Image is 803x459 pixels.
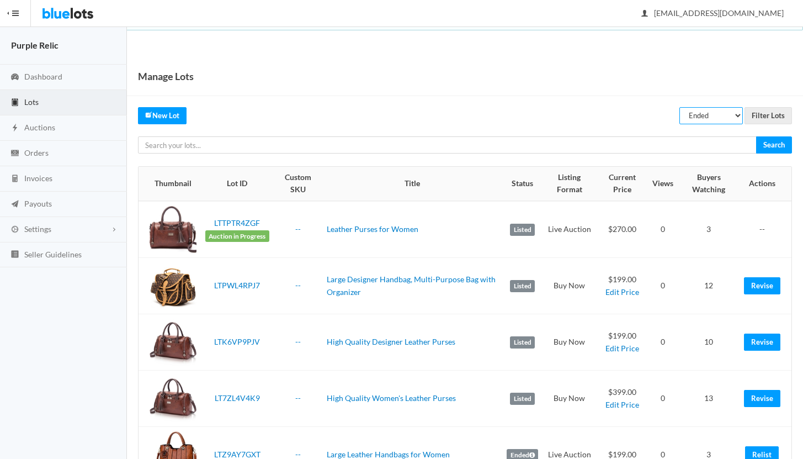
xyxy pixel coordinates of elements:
[510,224,535,236] label: Listed
[605,287,639,297] a: Edit Price
[740,167,791,201] th: Actions
[740,201,791,258] td: --
[744,390,780,407] a: Revise
[678,167,740,201] th: Buyers Watching
[24,250,82,259] span: Seller Guidelines
[9,98,20,108] ion-icon: clipboard
[744,107,792,124] input: Filter Lots
[295,450,301,459] a: --
[648,201,678,258] td: 0
[145,111,152,118] ion-icon: create
[543,371,596,427] td: Buy Now
[597,314,648,371] td: $199.00
[678,371,740,427] td: 13
[597,258,648,314] td: $199.00
[138,107,187,124] a: createNew Lot
[295,281,301,290] a: --
[214,450,260,459] a: LTZ9AY7GXT
[543,167,596,201] th: Listing Format
[543,201,596,258] td: Live Auction
[24,72,62,81] span: Dashboard
[24,123,55,132] span: Auctions
[322,167,502,201] th: Title
[597,371,648,427] td: $399.00
[327,337,455,346] a: High Quality Designer Leather Purses
[24,97,39,107] span: Lots
[642,8,784,18] span: [EMAIL_ADDRESS][DOMAIN_NAME]
[9,199,20,210] ion-icon: paper plane
[648,314,678,371] td: 0
[214,218,260,228] a: LTTPTR4ZGF
[295,393,301,403] a: --
[648,258,678,314] td: 0
[744,277,780,294] a: Revise
[648,167,678,201] th: Views
[327,275,496,297] a: Large Designer Handbag, Multi-Purpose Bag with Organizer
[605,400,639,409] a: Edit Price
[597,201,648,258] td: $270.00
[295,224,301,234] a: --
[295,337,301,346] a: --
[678,314,740,371] td: 10
[744,334,780,351] a: Revise
[214,337,260,346] a: LTK6VP9PJV
[9,72,20,83] ion-icon: speedometer
[9,250,20,260] ion-icon: list box
[502,167,543,201] th: Status
[639,9,650,19] ion-icon: person
[24,199,52,208] span: Payouts
[327,393,456,403] a: High Quality Women's Leather Purses
[648,371,678,427] td: 0
[327,224,418,234] a: Leather Purses for Women
[327,450,450,459] a: Large Leather Handbags for Women
[24,224,51,234] span: Settings
[214,281,260,290] a: LTPWL4RPJ7
[605,344,639,353] a: Edit Price
[215,393,260,403] a: LT7ZL4V4K9
[543,314,596,371] td: Buy Now
[678,201,740,258] td: 3
[597,167,648,201] th: Current Price
[205,230,269,242] span: Auction in Progress
[138,68,194,85] h1: Manage Lots
[24,173,52,183] span: Invoices
[9,174,20,184] ion-icon: calculator
[11,40,59,50] strong: Purple Relic
[510,393,535,405] label: Listed
[678,258,740,314] td: 12
[510,280,535,292] label: Listed
[543,258,596,314] td: Buy Now
[201,167,274,201] th: Lot ID
[9,225,20,235] ion-icon: cog
[9,149,20,159] ion-icon: cash
[274,167,322,201] th: Custom SKU
[24,148,49,157] span: Orders
[510,336,535,349] label: Listed
[139,167,201,201] th: Thumbnail
[138,136,757,154] input: Search your lots...
[756,136,792,154] input: Search
[9,123,20,134] ion-icon: flash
